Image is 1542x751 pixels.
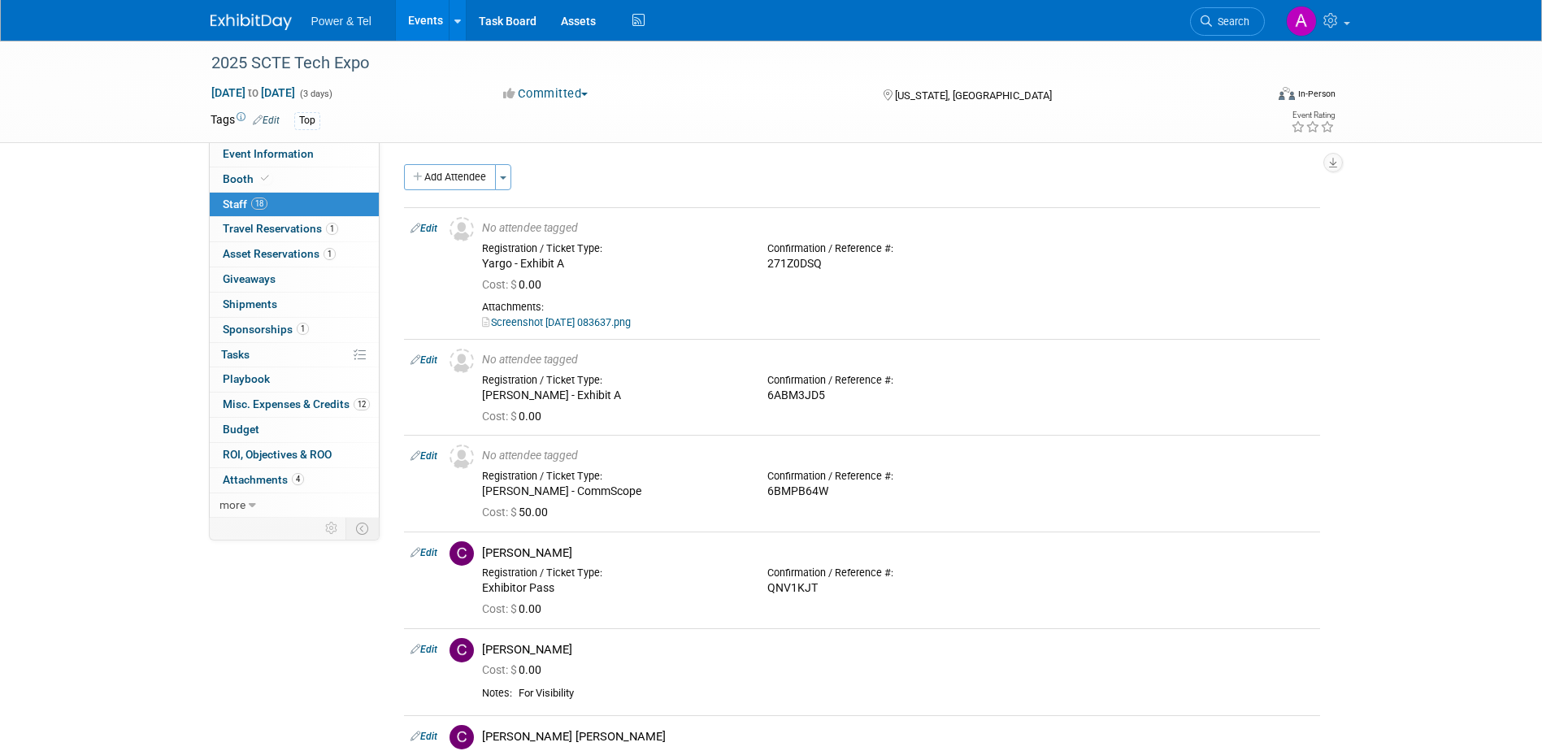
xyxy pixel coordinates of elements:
a: Giveaways [210,267,379,292]
a: Edit [410,450,437,462]
span: Giveaways [223,272,276,285]
div: Attachments: [482,301,1314,314]
span: 12 [354,398,370,410]
div: No attendee tagged [482,449,1314,463]
a: Shipments [210,293,379,317]
img: C.jpg [450,725,474,749]
span: Shipments [223,297,277,310]
span: Attachments [223,473,304,486]
a: Playbook [210,367,379,392]
img: Unassigned-User-Icon.png [450,445,474,469]
span: 0.00 [482,602,548,615]
div: Top [294,112,320,129]
span: 1 [326,223,338,235]
span: 18 [251,198,267,210]
div: Yargo - Exhibit A [482,257,743,271]
span: to [245,86,261,99]
div: Registration / Ticket Type: [482,470,743,483]
span: Booth [223,172,272,185]
div: Exhibitor Pass [482,581,743,596]
span: 1 [297,323,309,335]
a: Edit [410,547,437,558]
div: QNV1KJT [767,581,1028,596]
button: Committed [497,85,594,102]
img: Alina Dorion [1286,6,1317,37]
a: Screenshot [DATE] 083637.png [482,316,631,328]
span: Event Information [223,147,314,160]
span: Power & Tel [311,15,371,28]
div: Notes: [482,687,512,700]
div: Registration / Ticket Type: [482,242,743,255]
a: Asset Reservations1 [210,242,379,267]
a: Staff18 [210,193,379,217]
div: Confirmation / Reference #: [767,242,1028,255]
div: Registration / Ticket Type: [482,374,743,387]
span: more [219,498,245,511]
div: Confirmation / Reference #: [767,567,1028,580]
img: Unassigned-User-Icon.png [450,217,474,241]
div: [PERSON_NAME] - Exhibit A [482,389,743,403]
div: Confirmation / Reference #: [767,470,1028,483]
span: Cost: $ [482,278,519,291]
a: Misc. Expenses & Credits12 [210,393,379,417]
span: ROI, Objectives & ROO [223,448,332,461]
div: For Visibility [519,687,1314,701]
a: Edit [410,354,437,366]
div: 271Z0DSQ [767,257,1028,271]
a: Travel Reservations1 [210,217,379,241]
span: 0.00 [482,278,548,291]
span: Asset Reservations [223,247,336,260]
a: Attachments4 [210,468,379,493]
i: Booth reservation complete [261,174,269,183]
a: Event Information [210,142,379,167]
span: 50.00 [482,506,554,519]
span: Search [1212,15,1249,28]
td: Tags [211,111,280,130]
button: Add Attendee [404,164,496,190]
span: 0.00 [482,663,548,676]
img: C.jpg [450,638,474,662]
img: C.jpg [450,541,474,566]
span: Playbook [223,372,270,385]
div: No attendee tagged [482,353,1314,367]
span: Cost: $ [482,602,519,615]
div: [PERSON_NAME] [482,642,1314,658]
a: Booth [210,167,379,192]
a: Sponsorships1 [210,318,379,342]
div: No attendee tagged [482,221,1314,236]
div: 6BMPB64W [767,484,1028,499]
span: Cost: $ [482,506,519,519]
span: 0.00 [482,410,548,423]
img: ExhibitDay [211,14,292,30]
td: Toggle Event Tabs [345,518,379,539]
span: [US_STATE], [GEOGRAPHIC_DATA] [895,89,1052,102]
td: Personalize Event Tab Strip [318,518,346,539]
div: Registration / Ticket Type: [482,567,743,580]
span: Sponsorships [223,323,309,336]
a: Tasks [210,343,379,367]
span: Budget [223,423,259,436]
span: Travel Reservations [223,222,338,235]
div: 6ABM3JD5 [767,389,1028,403]
span: 4 [292,473,304,485]
div: 2025 SCTE Tech Expo [206,49,1240,78]
div: Event Format [1169,85,1336,109]
span: Staff [223,198,267,211]
span: (3 days) [298,89,332,99]
span: 1 [324,248,336,260]
span: Tasks [221,348,250,361]
span: [DATE] [DATE] [211,85,296,100]
span: Cost: $ [482,410,519,423]
a: Edit [410,644,437,655]
div: Event Rating [1291,111,1335,119]
div: [PERSON_NAME] [482,545,1314,561]
a: Edit [410,731,437,742]
div: In-Person [1297,88,1336,100]
span: Misc. Expenses & Credits [223,397,370,410]
span: Cost: $ [482,663,519,676]
a: Search [1190,7,1265,36]
img: Unassigned-User-Icon.png [450,349,474,373]
div: [PERSON_NAME] - CommScope [482,484,743,499]
a: Edit [253,115,280,126]
div: Confirmation / Reference #: [767,374,1028,387]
